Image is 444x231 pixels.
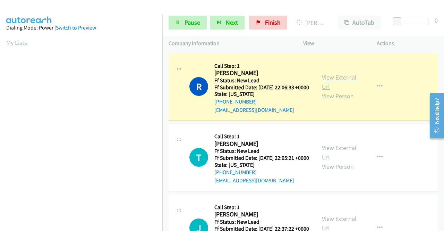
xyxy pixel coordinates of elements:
[6,24,156,32] div: Dialing Mode: Power |
[322,144,357,161] a: View External Url
[322,73,357,91] a: View External Url
[56,24,96,31] a: Switch to Preview
[214,133,309,140] h5: Call Step: 1
[189,77,208,96] h1: R
[249,16,287,30] a: Finish
[424,88,444,143] iframe: Resource Center
[214,63,309,69] h5: Call Step: 1
[214,162,309,168] h5: State: [US_STATE]
[396,19,428,24] div: Delay between calls (in seconds)
[265,18,281,26] span: Finish
[214,140,309,148] h2: [PERSON_NAME]
[322,163,354,171] a: View Person
[377,39,438,48] p: Actions
[214,98,257,105] a: [PHONE_NUMBER]
[169,39,291,48] p: Company Information
[214,84,309,91] h5: Ff Submitted Date: [DATE] 22:06:33 +0000
[210,16,245,30] button: Next
[185,18,200,26] span: Pause
[214,91,309,98] h5: State: [US_STATE]
[189,148,208,167] h1: T
[189,148,208,167] div: The call is yet to be attempted
[214,69,309,77] h2: [PERSON_NAME]
[6,39,27,47] a: My Lists
[169,16,207,30] a: Pause
[214,204,309,211] h5: Call Step: 1
[322,92,354,100] a: View Person
[214,77,309,84] h5: Ff Status: New Lead
[214,218,309,225] h5: Ff Status: New Lead
[214,169,257,175] a: [PHONE_NUMBER]
[297,18,325,27] p: [PERSON_NAME]
[435,16,438,25] div: 0
[214,107,294,113] a: [EMAIL_ADDRESS][DOMAIN_NAME]
[214,177,294,184] a: [EMAIL_ADDRESS][DOMAIN_NAME]
[303,39,364,48] p: View
[338,16,381,30] button: AutoTab
[214,211,309,218] h2: [PERSON_NAME]
[214,155,309,162] h5: Ff Submitted Date: [DATE] 22:05:21 +0000
[214,148,309,155] h5: Ff Status: New Lead
[226,18,238,26] span: Next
